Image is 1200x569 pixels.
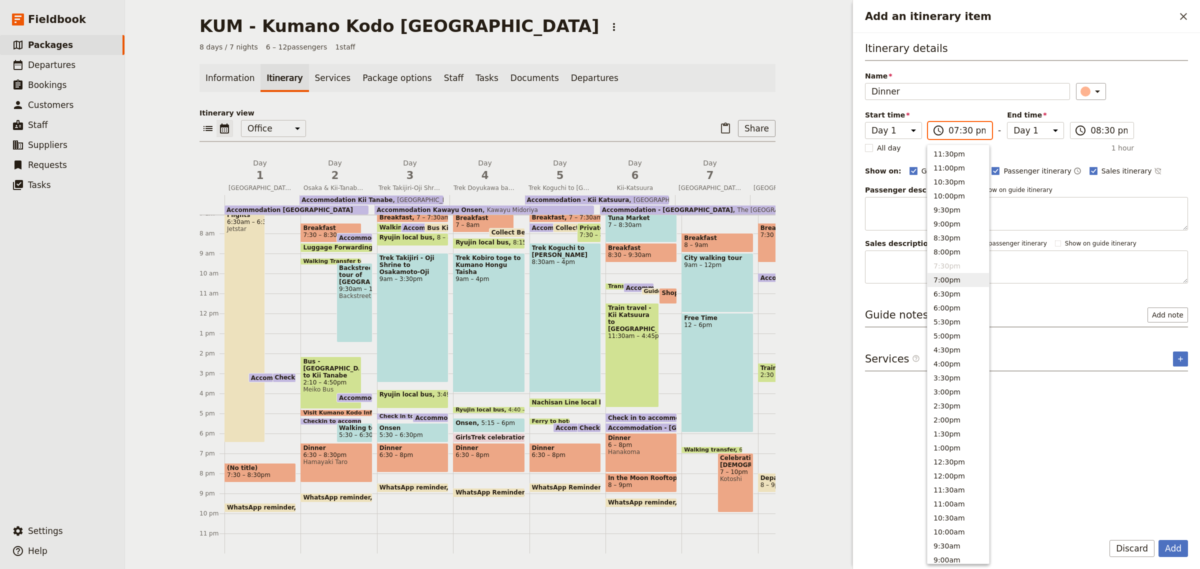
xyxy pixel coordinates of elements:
span: Trek Takijiri - Oji Shrine to Osakamoto-Oji [379,254,446,275]
span: WhatsApp reminder [379,484,450,491]
span: 8:30am – 4pm [532,258,598,265]
div: Dinner6:30 – 8pm [453,443,524,472]
span: Luggage Forwarding [303,244,377,251]
span: Settings [28,526,63,536]
div: Shop for lunch and snacks [659,288,677,304]
button: 4:00pm [927,357,989,371]
span: 3:49 – 4:48pm [437,391,480,407]
span: Shop for lunch and snacks [661,289,755,296]
span: Walking transfer [684,447,739,453]
span: 3 [378,168,441,183]
button: 10:00pm [927,189,989,203]
button: Actions [605,18,622,35]
a: Departures [565,64,624,92]
span: Breakfast [608,244,674,251]
span: 9am – 4pm [455,275,522,282]
label: Sales description [865,238,943,248]
span: Collect Bento box [555,224,619,231]
button: Day3Trek Takijiri-Oji Shrine to Chikatsuyu-Oji [374,158,449,195]
button: 5:00pm [927,329,989,343]
button: 6:00pm [927,301,989,315]
button: Paste itinerary item [717,120,734,137]
span: WhatsApp Reminder [532,484,605,491]
span: 7:30 – 8:30pm [227,471,270,478]
span: 7 – 10pm [720,468,751,475]
div: Trek Takijiri - Oji Shrine to Osakamoto-Oji9am – 3:30pm [377,253,448,382]
span: Accommodation [GEOGRAPHIC_DATA] [251,374,382,381]
span: Requests [28,160,67,170]
div: Checkin to accommodation [577,423,601,432]
span: 7:30 – 8:30am [579,231,623,238]
button: Day4Trek Doyukawa bashi to [PERSON_NAME] [449,158,524,195]
div: Breakfast7:30 – 8:30amAccommodation [GEOGRAPHIC_DATA]Luggage ForwardingWalking Transfer to Tour m... [300,73,376,553]
span: WhatsApp reminder [303,494,374,501]
button: 9:30am [927,539,989,553]
span: Backstreet Tours [339,292,370,299]
button: 12:00pm [927,469,989,483]
button: Calendar view [216,120,233,137]
div: Accommodation Kii Tanabe [401,223,441,232]
h2: Day [228,158,291,183]
div: Backstreet tour of [GEOGRAPHIC_DATA]9:30am – 1:30pmBackstreet Tours [336,263,372,342]
button: 2:00pm [927,413,989,427]
span: [GEOGRAPHIC_DATA] [629,196,696,203]
span: Accommodation Kii Tanabe [339,394,434,401]
button: 10:30am [927,511,989,525]
div: Tuna Market7 – 8:30am [605,213,677,242]
span: Check in to accommodation [379,413,469,419]
button: Share [738,120,775,137]
button: List view [199,120,216,137]
button: Add service inclusion [1173,351,1188,366]
span: Jetstar [227,225,262,232]
span: Tuna Market [608,214,674,221]
span: The [GEOGRAPHIC_DATA] [733,206,813,213]
span: ​ [912,354,920,362]
button: 1:30pm [927,427,989,441]
div: WhatsApp Reminder [529,483,601,492]
div: WhatsApp reminder [377,483,448,492]
span: 2:10 – 4:50pm [303,379,359,386]
a: Itinerary [260,64,308,92]
div: Breakfast7:30 – 9:30amAccommodation - [GEOGRAPHIC_DATA]Train Travel2:30 – 3:30pmDeparting flights... [758,73,834,553]
span: Kii-Katsuura [599,184,670,192]
div: Accommodation - [GEOGRAPHIC_DATA] [758,273,829,282]
span: Check in to accommodation [608,414,706,421]
button: Time not shown on sales itinerary [1154,165,1162,177]
div: WhatsApp reminder [300,493,372,502]
span: Onsen [455,419,481,426]
span: Checkin to accommodation [303,418,391,424]
span: Visit Kumano Kodo Information Centre [303,410,426,416]
span: Collect Bento box lunches [491,229,583,236]
button: Time shown on passenger itinerary [1073,165,1081,177]
span: Accommodation Kii Tanabe [301,196,392,203]
button: Day1[GEOGRAPHIC_DATA] [224,158,299,195]
div: Tuna Market7 – 8:30amBreakfast8:30 – 9:30amTransfer to [GEOGRAPHIC_DATA]Train travel - Kii Katsuu... [605,73,681,553]
span: Trek Doyukawa bashi to [PERSON_NAME] [449,184,520,192]
span: Accommodation Kawayu Onsen [532,224,642,231]
div: Ryujin local bus3:49 – 4:48pm [377,389,448,408]
a: Information [199,64,260,92]
div: Breakfast7 – 8amCollect Bento box lunchesRyujin local bus8:15 – 8:50amTrek Kobiro toge to Kumano ... [453,73,529,553]
span: [GEOGRAPHIC_DATA]dinner [674,184,745,192]
span: 7:30 – 9:30am [760,231,827,238]
span: Dinner [532,444,598,451]
span: Customers [28,100,73,110]
div: Breakfast8 – 9am [681,233,753,252]
button: 3:00pm [927,385,989,399]
span: 12 – 6pm [684,321,750,328]
button: 10:30pm [927,175,989,189]
span: Packages [28,40,73,50]
div: Accommodation Kawayu Onsen [412,413,448,422]
button: 1:00pm [927,441,989,455]
span: Hamayaki Taro [303,458,369,465]
div: Onsen5:15 – 6pm [453,418,524,432]
span: Breakfast [303,224,359,231]
span: Accommodation Kii Tanabe [403,224,499,231]
input: ​ [1090,124,1127,136]
button: 11:00pm [927,161,989,175]
div: Bus Kitty [424,223,448,232]
div: Nachisan Line local bus [529,398,601,407]
div: In the Moon Rooftop Bar8 – 9pm [605,473,677,492]
span: Checkin to accommodation [579,424,675,431]
span: 7 – 8:30am [608,221,674,228]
